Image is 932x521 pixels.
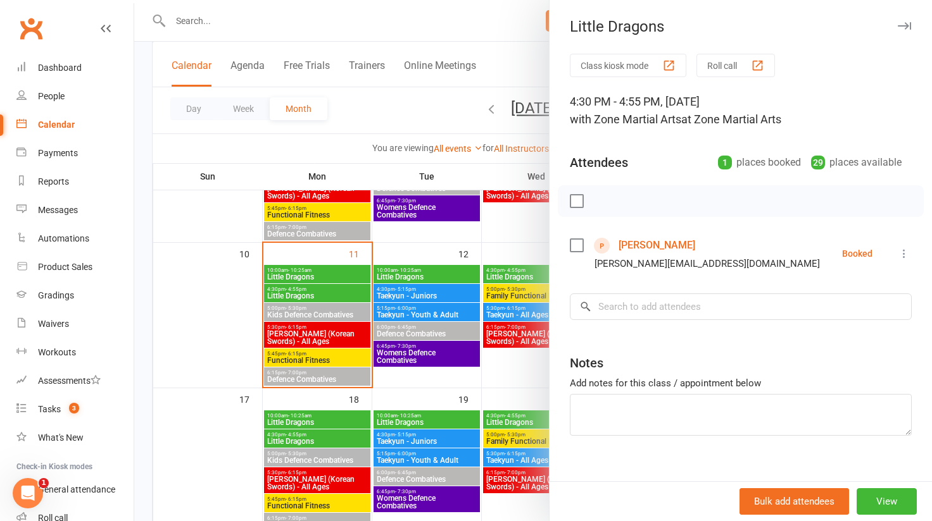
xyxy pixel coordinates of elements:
button: Roll call [696,54,775,77]
a: [PERSON_NAME] [619,235,695,255]
a: Clubworx [15,13,47,44]
div: places booked [718,154,801,171]
div: Notes [570,354,603,372]
a: General attendance kiosk mode [16,475,134,504]
div: Tasks [38,404,61,414]
div: Payments [38,148,78,158]
div: Messages [38,205,78,215]
div: People [38,91,65,101]
div: Little Dragons [550,18,932,35]
a: Dashboard [16,54,134,82]
a: Messages [16,196,134,224]
div: 4:30 PM - 4:55 PM, [DATE] [570,93,912,128]
div: [PERSON_NAME][EMAIL_ADDRESS][DOMAIN_NAME] [595,255,820,272]
div: Workouts [38,347,76,357]
div: Reports [38,176,69,187]
a: Product Sales [16,253,134,281]
a: Calendar [16,111,134,139]
div: Gradings [38,290,74,300]
div: Waivers [38,319,69,329]
div: Automations [38,233,89,243]
div: General attendance [38,484,115,494]
span: at Zone Martial Arts [681,113,781,126]
div: Add notes for this class / appointment below [570,376,912,391]
a: Reports [16,168,134,196]
a: People [16,82,134,111]
button: Bulk add attendees [740,488,849,515]
div: Assessments [38,376,101,386]
input: Search to add attendees [570,293,912,320]
button: Class kiosk mode [570,54,686,77]
div: 29 [811,156,825,169]
button: View [857,488,917,515]
a: Automations [16,224,134,253]
a: Assessments [16,367,134,395]
a: Tasks 3 [16,395,134,424]
span: with Zone Martial Arts [570,113,681,126]
span: 3 [69,403,79,414]
div: Booked [842,249,872,258]
div: Dashboard [38,63,82,73]
a: What's New [16,424,134,452]
iframe: Intercom live chat [13,478,43,508]
div: Product Sales [38,262,92,272]
a: Workouts [16,338,134,367]
div: What's New [38,432,84,443]
a: Gradings [16,281,134,310]
div: places available [811,154,902,171]
div: Attendees [570,154,628,171]
span: 1 [39,478,49,488]
div: 1 [718,156,732,169]
div: Calendar [38,120,75,130]
a: Payments [16,139,134,168]
a: Waivers [16,310,134,338]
